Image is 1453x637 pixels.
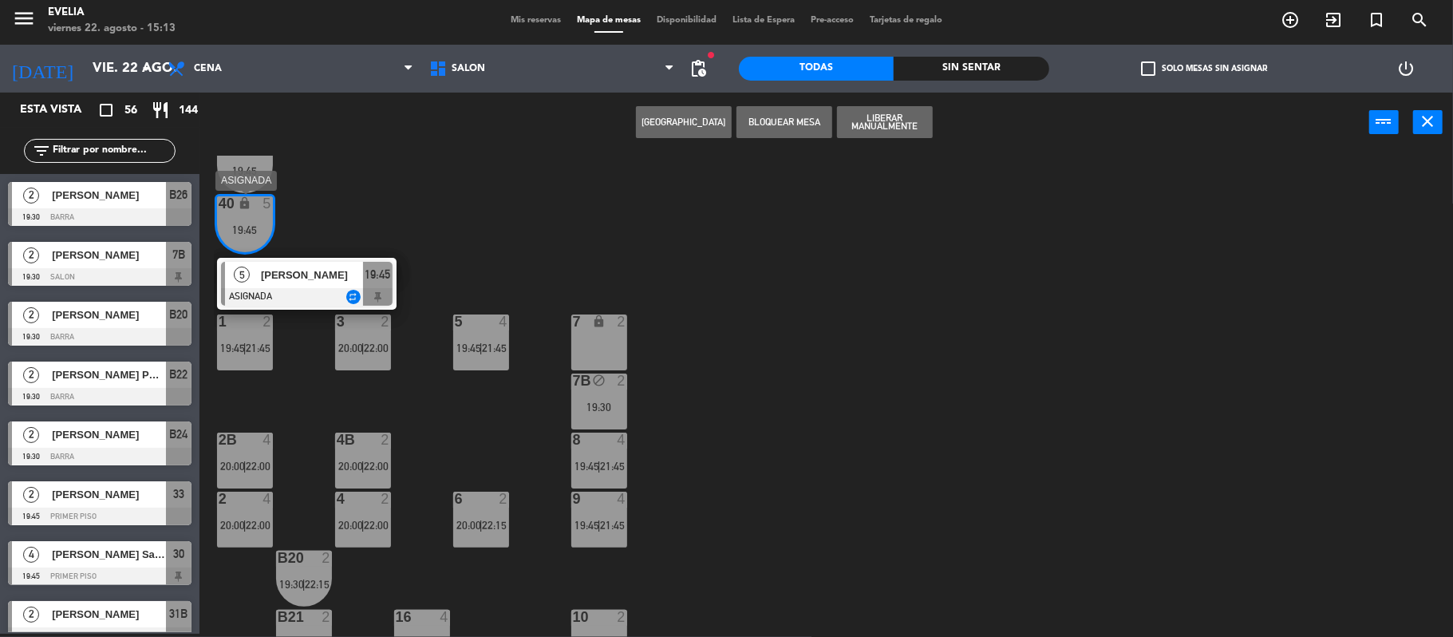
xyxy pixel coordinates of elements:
i: turned_in_not [1367,10,1386,30]
span: [PERSON_NAME] San [PERSON_NAME] [52,546,166,563]
i: close [1419,112,1438,131]
div: 4 [337,492,338,506]
span: 2 [23,307,39,323]
span: | [480,342,483,354]
span: 20:00 [338,519,363,532]
span: B26 [170,185,188,204]
span: 22:15 [483,519,507,532]
span: 144 [179,101,198,120]
span: 20:00 [338,460,363,473]
div: Todas [739,57,894,81]
div: 2 [617,315,626,329]
span: 2 [23,427,39,443]
span: 20:00 [220,519,245,532]
span: [PERSON_NAME] [52,307,166,323]
button: close [1413,110,1443,134]
span: 21:45 [247,342,271,354]
span: 21:45 [483,342,507,354]
div: 9 [573,492,574,506]
span: | [361,342,365,354]
span: | [243,519,247,532]
div: ASIGNADA [215,171,277,191]
div: 2 [617,374,626,388]
span: [PERSON_NAME] [52,486,166,503]
span: 22:15 [306,578,330,591]
button: Liberar Manualmente [837,106,933,138]
div: 10 [573,610,574,624]
div: 7B [573,374,574,388]
span: 2 [23,247,39,263]
i: add_circle_outline [1281,10,1300,30]
i: lock [238,196,251,210]
span: 19:30 [279,578,304,591]
label: Solo mesas sin asignar [1142,61,1268,76]
div: 2 [617,610,626,624]
span: 7B [172,245,185,264]
i: arrow_drop_down [136,59,156,78]
span: | [302,578,306,591]
span: [PERSON_NAME] PROPIEDADES [52,366,166,383]
span: Tarjetas de regalo [862,16,950,25]
div: 6 [455,492,456,506]
div: 5 [263,196,272,211]
span: check_box_outline_blank [1142,61,1156,76]
div: 4 [617,492,626,506]
span: 33 [173,485,184,504]
span: [PERSON_NAME] [261,267,363,283]
div: 4B [337,433,338,447]
span: | [598,519,601,532]
span: 2 [23,607,39,623]
i: filter_list [32,141,51,160]
span: B22 [170,365,188,384]
div: 3 [337,315,338,329]
span: 21:45 [601,460,626,473]
div: 4 [617,433,626,447]
span: 21:45 [601,519,626,532]
span: Cena [194,63,222,74]
span: 20:00 [220,460,245,473]
i: exit_to_app [1324,10,1343,30]
div: 2 [322,610,331,624]
button: Bloquear Mesa [736,106,832,138]
span: 22:00 [247,460,271,473]
input: Filtrar por nombre... [51,142,175,160]
div: B20 [278,551,278,565]
span: [PERSON_NAME] [52,187,166,204]
span: 22:00 [247,519,271,532]
i: power_input [1375,112,1394,131]
button: power_input [1369,110,1399,134]
span: | [480,519,483,532]
i: menu [12,6,36,30]
span: 31B [170,604,188,623]
span: | [361,460,365,473]
button: [GEOGRAPHIC_DATA] [636,106,732,138]
span: 22:00 [365,519,389,532]
div: 2 [499,492,508,506]
span: [PERSON_NAME] [52,247,166,263]
div: 4 [263,433,272,447]
span: Mis reservas [503,16,569,25]
div: 19:45 [217,224,273,235]
i: power_settings_new [1397,59,1416,78]
div: 4 [440,610,449,624]
div: 4 [263,492,272,506]
div: Evelia [48,5,176,21]
i: search [1410,10,1429,30]
span: 19:45 [574,460,599,473]
div: 7 [573,315,574,329]
i: crop_square [97,101,116,120]
span: B20 [170,305,188,324]
span: SALON [452,63,485,74]
div: 2 [381,492,390,506]
div: Esta vista [8,101,115,120]
span: 30 [173,544,184,564]
div: Sin sentar [894,57,1049,81]
i: lock [592,315,606,328]
span: B24 [170,425,188,444]
span: 19:45 [574,519,599,532]
span: [PERSON_NAME] [52,426,166,443]
div: B21 [278,610,278,624]
div: 2 [322,551,331,565]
